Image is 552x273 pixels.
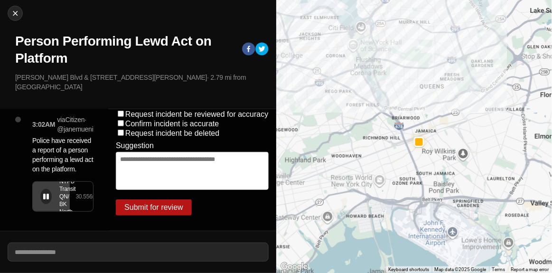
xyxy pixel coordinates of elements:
a: Terms [492,267,505,272]
button: Submit for review [116,199,192,216]
img: cancel [10,9,20,18]
p: [PERSON_NAME] Blvd & [STREET_ADDRESS][PERSON_NAME] · 2.79 mi from [GEOGRAPHIC_DATA] [15,73,269,92]
label: Suggestion [116,141,154,150]
p: Police have received a report of a person performing a lewd act on the platform. [32,136,94,174]
a: Report a map error [511,267,549,272]
div: 30.556 s [75,193,95,200]
span: Map data ©2025 Google [435,267,487,272]
a: Open this area in Google Maps (opens a new window) [279,261,310,273]
label: Confirm incident is accurate [125,120,219,128]
p: 3:02AM [32,120,55,129]
button: cancel [8,6,23,21]
h1: Person Performing Lewd Act on Platform [15,33,234,67]
button: Keyboard shortcuts [388,266,429,273]
label: Request incident be deleted [125,129,219,137]
div: NYPD Transit QN/ BK North [59,178,75,216]
label: Request incident be reviewed for accuracy [125,110,269,118]
button: facebook [242,42,255,57]
button: twitter [255,42,269,57]
img: Google [279,261,310,273]
p: via Citizen · @ janemueni [57,115,93,134]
